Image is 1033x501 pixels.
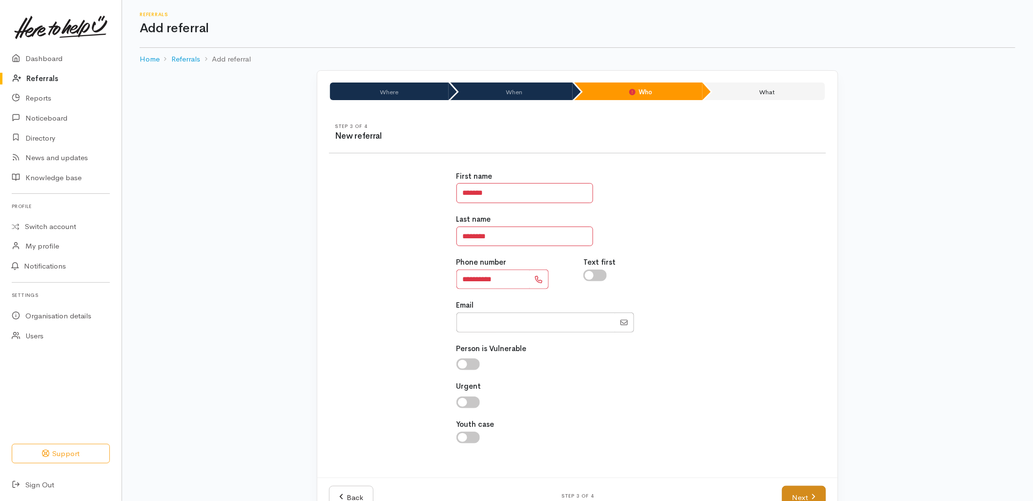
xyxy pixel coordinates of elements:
label: Last name [456,214,491,225]
label: Urgent [456,381,481,392]
li: Who [575,83,702,100]
nav: breadcrumb [140,48,1015,71]
h6: Step 3 of 4 [335,124,578,129]
label: Person is Vulnerable [456,343,527,355]
li: What [704,83,825,100]
label: Youth case [456,419,495,430]
li: When [451,83,572,100]
a: Home [140,54,160,65]
h6: Step 3 of 4 [385,493,770,499]
h1: Add referral [140,21,1015,36]
label: Email [456,300,474,311]
label: First name [456,171,493,182]
h6: Referrals [140,12,1015,17]
li: Add referral [200,54,251,65]
label: Text first [583,257,616,268]
button: Support [12,444,110,464]
li: Where [330,83,449,100]
h6: Profile [12,200,110,213]
label: Phone number [456,257,507,268]
h3: New referral [335,132,578,141]
h6: Settings [12,289,110,302]
a: Referrals [171,54,200,65]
